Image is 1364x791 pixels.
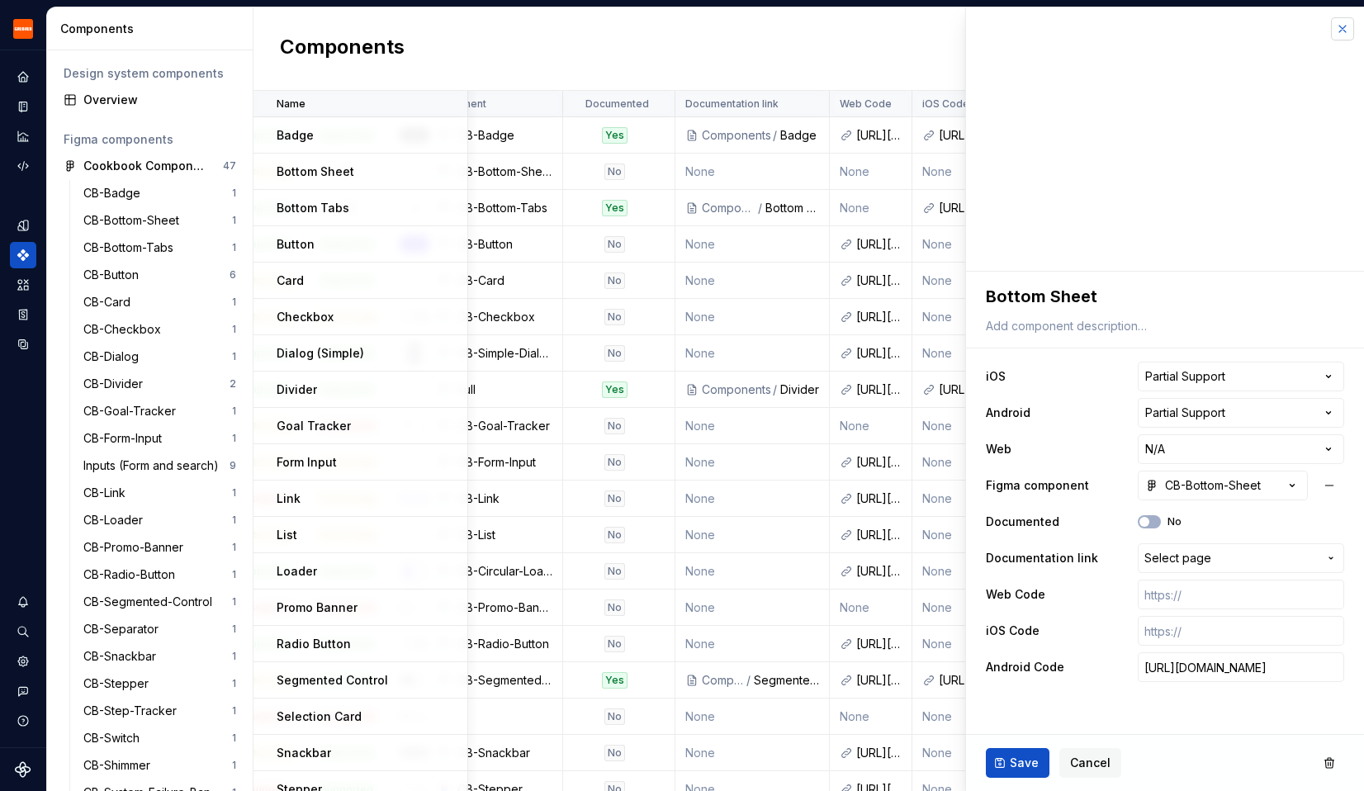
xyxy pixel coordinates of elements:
td: None [675,553,830,590]
p: Card [277,272,304,289]
p: Loader [277,563,317,580]
div: Yes [602,200,628,216]
div: Inputs (Form and search) [83,457,225,474]
a: Analytics [10,123,36,149]
div: No [604,599,625,616]
div: 1 [232,350,236,363]
div: No [604,418,625,434]
div: CB-Badge [83,185,147,201]
div: No [604,309,625,325]
div: CB-Snackbar [83,648,163,665]
span: Select page [1144,550,1211,566]
td: None [675,735,830,771]
div: 1 [232,595,236,609]
div: [URL][DOMAIN_NAME] [856,309,902,325]
div: 1 [232,296,236,309]
p: Dialog (Simple) [277,345,364,362]
div: 1 [232,623,236,636]
label: Documented [986,514,1059,530]
div: CB-Goal-Tracker [457,418,552,434]
td: None [830,408,912,444]
a: Components [10,242,36,268]
a: CB-Bottom-Sheet1 [77,207,243,234]
a: Documentation [10,93,36,120]
div: CB-Divider [83,376,149,392]
div: CB-Badge [457,127,552,144]
div: CB-Card [83,294,137,310]
div: Components [702,381,771,398]
td: None [912,481,995,517]
div: CB-List [457,527,552,543]
div: No [604,563,625,580]
div: CB-Shimmer [83,757,157,774]
div: CB-Stepper [83,675,155,692]
label: Documentation link [986,550,1098,566]
button: Cancel [1059,748,1121,778]
a: CB-Radio-Button1 [77,561,243,588]
div: 9 [230,459,236,472]
td: None [830,590,912,626]
div: [URL][DOMAIN_NAME] [856,745,902,761]
div: No [604,636,625,652]
div: Design system components [64,65,236,82]
img: 4e8d6f31-f5cf-47b4-89aa-e4dec1dc0822.png [13,19,33,39]
div: [URL][DOMAIN_NAME] [939,127,984,144]
input: https:// [1138,652,1344,682]
div: CB-Snackbar [457,745,552,761]
div: Components [702,200,756,216]
button: Notifications [10,589,36,615]
div: CB-Link [457,490,552,507]
div: No [604,236,625,253]
div: CB-Radio-Button [83,566,182,583]
td: None [912,517,995,553]
div: CB-Loader [83,512,149,528]
div: 1 [232,432,236,445]
a: CB-Loader1 [77,507,243,533]
td: None [912,154,995,190]
div: CB-Promo-Banner [83,539,190,556]
span: Save [1010,755,1039,771]
a: CB-Snackbar1 [77,643,243,670]
p: Radio Button [277,636,351,652]
a: Data sources [10,331,36,358]
td: None [912,299,995,335]
td: None [675,699,830,735]
div: No [604,527,625,543]
div: CB-Promo-Banner [457,599,552,616]
td: None [912,408,995,444]
td: None [675,408,830,444]
iframe: figma-embed [966,7,1364,272]
div: CB-Bottom-Tabs [83,239,180,256]
div: [URL][DOMAIN_NAME] [856,381,902,398]
td: None [830,154,912,190]
div: Divider [780,381,819,398]
div: [URL][DOMAIN_NAME] [856,272,902,289]
p: Form Input [277,454,337,471]
button: Search ⌘K [10,618,36,645]
div: No [604,163,625,180]
td: None [912,444,995,481]
div: 1 [232,541,236,554]
td: None [675,335,830,372]
div: / [771,381,780,398]
div: Code automation [10,153,36,179]
div: [URL][DOMAIN_NAME] [939,672,984,689]
a: CB-Checkbox1 [77,316,243,343]
div: Figma components [64,131,236,148]
div: No [604,345,625,362]
label: No [1167,515,1182,528]
a: CB-Card1 [77,289,243,315]
div: Yes [602,127,628,144]
td: None [912,226,995,263]
div: [URL][DOMAIN_NAME] [939,200,984,216]
div: / [771,127,780,144]
td: None [675,444,830,481]
td: None [675,154,830,190]
div: [URL][DOMAIN_NAME] [939,381,984,398]
a: CB-Bottom-Tabs1 [77,234,243,261]
textarea: Bottom Sheet [983,282,1341,311]
div: CB-Button [457,236,552,253]
p: iOS Code [922,97,969,111]
div: Contact support [10,678,36,704]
